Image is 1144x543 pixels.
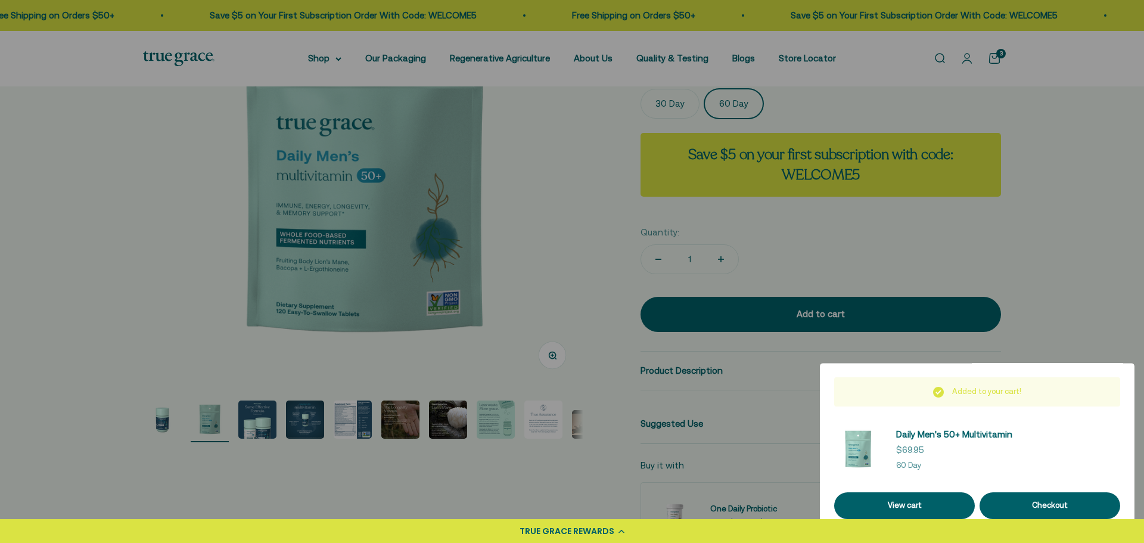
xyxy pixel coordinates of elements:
[834,377,1120,407] div: Added to your cart!
[520,525,614,538] div: TRUE GRACE REWARDS
[994,499,1106,512] div: Checkout
[980,492,1120,519] button: Checkout
[896,460,1012,472] p: 60 Day
[834,492,975,519] a: View cart
[896,443,924,457] sale-price: $69.95
[834,426,882,473] img: Daily Multivitamin for Energy, Longevity, Heart Health, & Memory Support* - L-ergothioneine to su...
[896,427,1012,442] a: Daily Men's 50+ Multivitamin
